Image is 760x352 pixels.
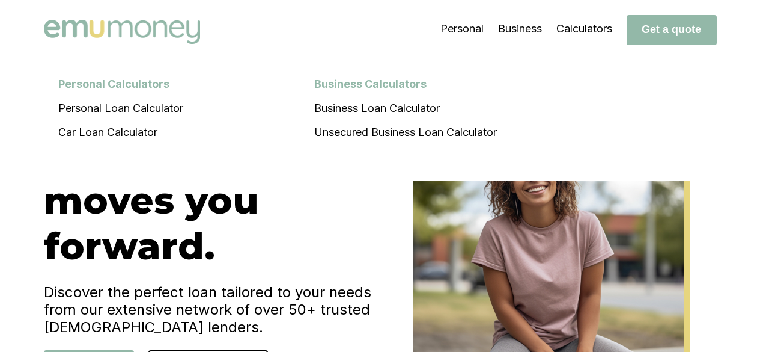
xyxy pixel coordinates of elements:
[44,132,380,269] h1: Finance that moves you forward.
[44,20,200,44] img: Emu Money logo
[300,72,511,96] div: Business Calculators
[44,72,198,96] div: Personal Calculators
[44,283,380,336] h4: Discover the perfect loan tailored to your needs from our extensive network of over 50+ trusted [...
[627,15,717,45] button: Get a quote
[44,96,198,120] a: Personal Loan Calculator
[300,96,511,120] a: Business Loan Calculator
[44,120,198,144] a: Car Loan Calculator
[627,23,717,36] a: Get a quote
[300,120,511,144] a: Unsecured Business Loan Calculator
